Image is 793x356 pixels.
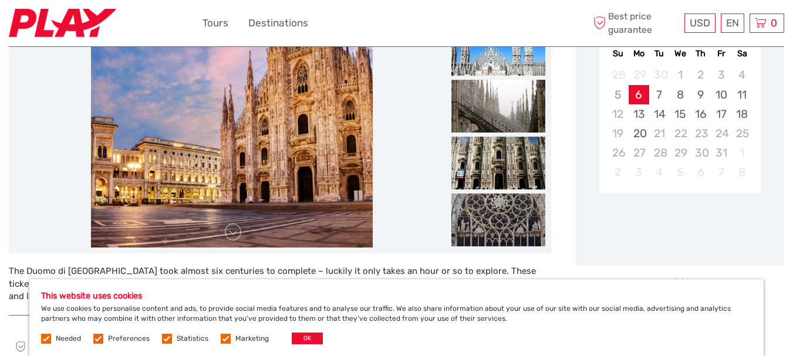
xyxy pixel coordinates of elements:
div: Choose Friday, October 17th, 2025 [711,104,731,124]
div: Not available Thursday, October 2nd, 2025 [690,65,711,84]
div: Loading... [676,223,684,231]
div: Choose Wednesday, October 15th, 2025 [670,104,690,124]
div: Not available Friday, October 3rd, 2025 [711,65,731,84]
label: Marketing [235,334,269,344]
div: Choose Monday, October 20th, 2025 [629,124,649,143]
label: Preferences [108,334,150,344]
div: Not available Saturday, November 8th, 2025 [731,162,752,182]
div: Choose Friday, October 10th, 2025 [711,85,731,104]
img: 498fca296dea4826b0364d0a111c7c38_slider_thumbnail.jpg [451,23,545,76]
div: Not available Monday, October 27th, 2025 [629,143,649,162]
div: Choose Thursday, October 16th, 2025 [690,104,711,124]
div: Choose Tuesday, October 14th, 2025 [649,104,670,124]
img: 2467-7e1744d7-2434-4362-8842-68c566c31c52_logo_small.jpg [9,9,116,38]
div: Not available Thursday, October 30th, 2025 [690,143,711,162]
div: Not available Sunday, October 12th, 2025 [608,104,628,124]
div: Not available Friday, November 7th, 2025 [711,162,731,182]
div: Not available Tuesday, November 4th, 2025 [649,162,670,182]
div: Th [690,46,711,62]
div: Not available Monday, November 3rd, 2025 [629,162,649,182]
button: OK [292,333,323,344]
img: cc5883e3b61f441c99f1cb4dab3c7eb6_slider_thumbnail.jpg [451,137,545,189]
div: Not available Wednesday, October 1st, 2025 [670,65,690,84]
div: Tu [649,46,670,62]
div: Not available Saturday, October 4th, 2025 [731,65,752,84]
a: Destinations [248,15,308,32]
div: Not available Sunday, October 19th, 2025 [608,124,628,143]
div: Not available Thursday, October 23rd, 2025 [690,124,711,143]
div: month 2025-10 [603,65,757,182]
div: Not available Friday, October 24th, 2025 [711,124,731,143]
div: Choose Tuesday, October 7th, 2025 [649,85,670,104]
span: Best price guarantee [590,10,681,36]
div: Choose Saturday, October 11th, 2025 [731,85,752,104]
div: Not available Wednesday, October 29th, 2025 [670,143,690,162]
div: Not available Monday, September 29th, 2025 [629,65,649,84]
div: Not available Saturday, October 25th, 2025 [731,124,752,143]
div: Not available Tuesday, October 28th, 2025 [649,143,670,162]
div: Not available Wednesday, November 5th, 2025 [670,162,690,182]
span: 0 [769,17,779,29]
div: We use cookies to personalise content and ads, to provide social media features and to analyse ou... [29,279,764,356]
div: The Duomo di [GEOGRAPHIC_DATA] took almost six centuries to complete – luckily it only takes an h... [9,265,551,303]
div: Not available Wednesday, October 22nd, 2025 [670,124,690,143]
img: 5d81379054f14629979acdc4062d7432_slider_thumbnail.jpg [451,194,545,246]
div: Fr [711,46,731,62]
div: EN [721,13,744,33]
div: Choose Thursday, October 9th, 2025 [690,85,711,104]
div: Choose Monday, October 6th, 2025 [629,85,649,104]
div: Not available Sunday, September 28th, 2025 [608,65,628,84]
div: Choose Saturday, October 18th, 2025 [731,104,752,124]
div: Sa [731,46,752,62]
div: Choose Wednesday, October 8th, 2025 [670,85,690,104]
div: Not available Tuesday, September 30th, 2025 [649,65,670,84]
div: Su [608,46,628,62]
div: Not available Sunday, October 26th, 2025 [608,143,628,162]
span: USD [690,17,710,29]
div: Not available Friday, October 31st, 2025 [711,143,731,162]
label: Needed [56,334,81,344]
a: Tours [203,15,228,32]
div: Mo [629,46,649,62]
h5: This website uses cookies [41,291,752,301]
div: Choose Monday, October 13th, 2025 [629,104,649,124]
img: 858eac88df104148b2732ed70a9eb526_slider_thumbnail.jpg [451,80,545,133]
div: Not available Saturday, November 1st, 2025 [731,143,752,162]
div: Not available Tuesday, October 21st, 2025 [649,124,670,143]
div: We [670,46,690,62]
div: Not available Sunday, November 2nd, 2025 [608,162,628,182]
label: Statistics [177,334,208,344]
div: Not available Sunday, October 5th, 2025 [608,85,628,104]
div: Not available Thursday, November 6th, 2025 [690,162,711,182]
